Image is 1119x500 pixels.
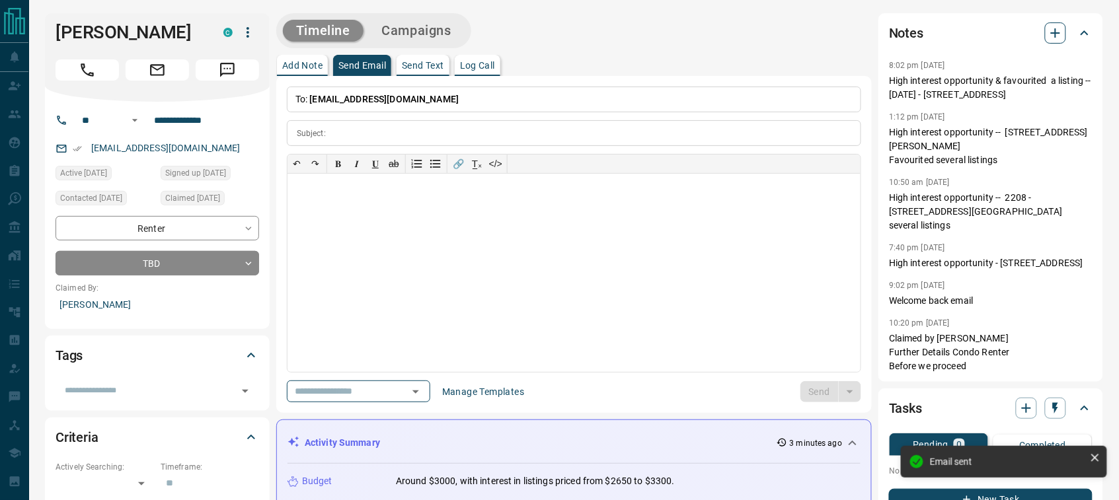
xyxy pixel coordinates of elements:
[56,166,154,184] div: Mon Sep 15 2025
[282,61,323,70] p: Add Note
[196,59,259,81] span: Message
[486,155,505,173] button: </>
[56,191,154,209] div: Mon Sep 15 2025
[56,345,83,366] h2: Tags
[165,192,220,205] span: Claimed [DATE]
[283,20,364,42] button: Timeline
[366,155,385,173] button: 𝐔
[889,178,950,187] p: 10:50 am [DATE]
[56,216,259,240] div: Renter
[889,22,923,44] h2: Notes
[56,59,119,81] span: Call
[889,294,1093,308] p: Welcome back email
[889,17,1093,49] div: Notes
[889,125,1093,167] p: High interest opportunity -- [STREET_ADDRESS][PERSON_NAME] Favourited several listings
[372,159,379,169] span: 𝐔
[56,427,98,448] h2: Criteria
[348,155,366,173] button: 𝑰
[161,191,259,209] div: Tue Aug 30 2022
[302,474,332,488] p: Budget
[126,59,189,81] span: Email
[889,281,945,290] p: 9:02 pm [DATE]
[889,256,1093,270] p: High interest opportunity - [STREET_ADDRESS]
[385,155,403,173] button: ab
[389,159,399,169] s: ab
[889,332,1093,373] p: Claimed by [PERSON_NAME] Further Details Condo Renter Before we proceed
[889,74,1093,102] p: High interest opportunity & favourited a listing -- [DATE] - [STREET_ADDRESS]
[913,440,949,449] p: Pending
[91,143,241,153] a: [EMAIL_ADDRESS][DOMAIN_NAME]
[930,456,1085,467] div: Email sent
[889,398,922,419] h2: Tasks
[161,461,259,473] p: Timeframe:
[56,339,259,371] div: Tags
[56,421,259,453] div: Criteria
[310,94,459,104] span: [EMAIL_ADDRESS][DOMAIN_NAME]
[449,155,468,173] button: 🔗
[165,166,226,180] span: Signed up [DATE]
[161,166,259,184] div: Wed Jun 22 2022
[60,166,107,180] span: Active [DATE]
[127,112,143,128] button: Open
[460,61,495,70] p: Log Call
[889,112,945,122] p: 1:12 pm [DATE]
[956,440,962,449] p: 0
[468,155,486,173] button: T̲ₓ
[329,155,348,173] button: 𝐁
[288,155,306,173] button: ↶
[288,431,861,455] div: Activity Summary3 minutes ago
[800,381,862,402] div: split button
[236,382,254,400] button: Open
[889,61,945,70] p: 8:02 pm [DATE]
[396,474,675,488] p: Around $3000, with interest in listings priced from $2650 to $3300.
[56,22,204,43] h1: [PERSON_NAME]
[369,20,465,42] button: Campaigns
[60,192,122,205] span: Contacted [DATE]
[889,318,950,328] p: 10:20 pm [DATE]
[223,28,233,37] div: condos.ca
[56,461,154,473] p: Actively Searching:
[297,127,326,139] p: Subject:
[287,87,861,112] p: To:
[305,436,380,450] p: Activity Summary
[56,282,259,294] p: Claimed By:
[889,461,1093,481] p: No pending tasks
[434,381,532,402] button: Manage Templates
[73,144,82,153] svg: Email Verified
[889,243,945,252] p: 7:40 pm [DATE]
[306,155,325,173] button: ↷
[889,392,1093,424] div: Tasks
[338,61,386,70] p: Send Email
[1019,441,1066,450] p: Completed
[406,382,425,401] button: Open
[56,251,259,275] div: TBD
[408,155,426,173] button: Numbered list
[402,61,444,70] p: Send Text
[889,191,1093,232] p: High interest opportunity -- 2208 - [STREET_ADDRESS][GEOGRAPHIC_DATA] several listings
[790,437,842,449] p: 3 minutes ago
[56,294,259,316] p: [PERSON_NAME]
[426,155,445,173] button: Bullet list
